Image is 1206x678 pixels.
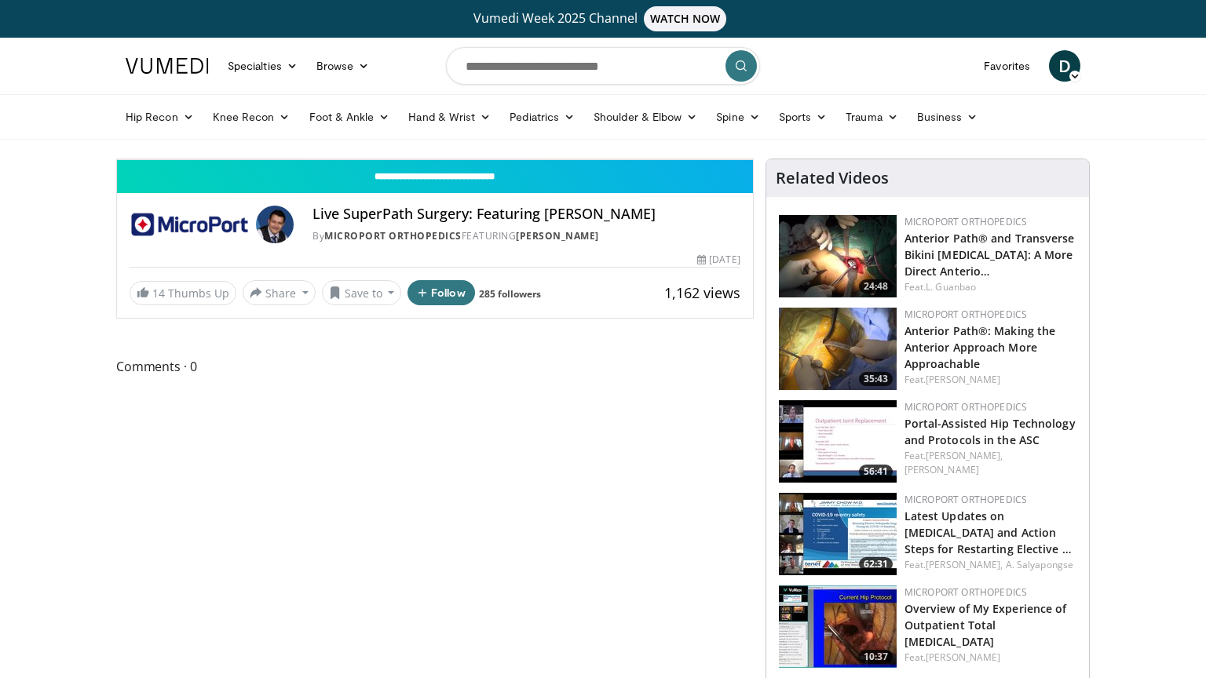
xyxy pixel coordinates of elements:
[322,280,402,305] button: Save to
[128,6,1078,31] a: Vumedi Week 2025 ChannelWATCH NOW
[926,449,1003,462] a: [PERSON_NAME],
[779,215,897,297] a: 24:48
[1006,558,1073,571] a: A. Salyapongse
[399,101,500,133] a: Hand & Wrist
[779,585,897,668] img: 74f60b56-84a1-449e-aca2-e1dfe487c11c.150x105_q85_crop-smart_upscale.jpg
[908,101,988,133] a: Business
[479,287,541,301] a: 285 followers
[904,400,1028,414] a: MicroPort Orthopedics
[974,50,1040,82] a: Favorites
[407,280,475,305] button: Follow
[500,101,584,133] a: Pediatrics
[859,465,893,479] span: 56:41
[904,558,1076,572] div: Feat.
[904,323,1056,371] a: Anterior Path®: Making the Anterior Approach More Approachable
[312,206,740,223] h4: Live SuperPath Surgery: Featuring [PERSON_NAME]
[779,400,897,483] img: 7c3fea80-3997-4312-804b-1a0d01591874.150x105_q85_crop-smart_upscale.jpg
[130,281,236,305] a: 14 Thumbs Up
[836,101,908,133] a: Trauma
[779,493,897,575] img: 75e32c17-26c8-4605-836e-b64fa3314462.150x105_q85_crop-smart_upscale.jpg
[859,557,893,571] span: 62:31
[779,400,897,483] a: 56:41
[324,229,462,242] a: MicroPort Orthopedics
[904,508,1072,556] a: Latest Updates on [MEDICAL_DATA] and Action Steps for Restarting Elective …
[859,372,893,386] span: 35:43
[218,50,307,82] a: Specialties
[312,229,740,243] div: By FEATURING
[779,308,897,390] img: 6a159f90-ae12-4c2e-abfe-e68bea2d0925.150x105_q85_crop-smart_upscale.jpg
[116,101,203,133] a: Hip Recon
[130,206,250,243] img: MicroPort Orthopedics
[904,585,1028,599] a: MicroPort Orthopedics
[779,493,897,575] a: 62:31
[664,283,740,302] span: 1,162 views
[152,286,165,301] span: 14
[256,206,294,243] img: Avatar
[904,215,1028,228] a: MicroPort Orthopedics
[243,280,316,305] button: Share
[307,50,379,82] a: Browse
[904,231,1075,279] a: Anterior Path® and Transverse Bikini [MEDICAL_DATA]: A More Direct Anterio…
[779,308,897,390] a: 35:43
[126,58,209,74] img: VuMedi Logo
[779,585,897,668] a: 10:37
[697,253,740,267] div: [DATE]
[859,279,893,293] span: 24:48
[904,280,1076,294] div: Feat.
[516,229,599,242] a: [PERSON_NAME]
[300,101,400,133] a: Foot & Ankle
[1049,50,1080,82] a: D
[926,651,1000,664] a: [PERSON_NAME]
[203,101,300,133] a: Knee Recon
[904,493,1028,506] a: MicroPort Orthopedics
[904,416,1076,447] a: Portal-Assisted Hip Technology and Protocols in the ASC
[584,101,707,133] a: Shoulder & Elbow
[904,449,1076,477] div: Feat.
[769,101,837,133] a: Sports
[446,47,760,85] input: Search topics, interventions
[926,280,976,293] a: L. Guanbao
[644,6,727,31] span: WATCH NOW
[116,356,754,377] span: Comments 0
[117,159,753,160] video-js: Video Player
[776,169,889,188] h4: Related Videos
[859,650,893,664] span: 10:37
[926,373,1000,386] a: [PERSON_NAME]
[904,651,1076,665] div: Feat.
[904,601,1067,649] a: Overview of My Experience of Outpatient Total [MEDICAL_DATA]
[904,308,1028,321] a: MicroPort Orthopedics
[926,558,1003,571] a: [PERSON_NAME],
[707,101,769,133] a: Spine
[904,463,979,476] a: [PERSON_NAME]
[779,215,897,297] img: 6a3a5807-3bfc-4894-8777-c6b6b4e9d375.150x105_q85_crop-smart_upscale.jpg
[904,373,1076,387] div: Feat.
